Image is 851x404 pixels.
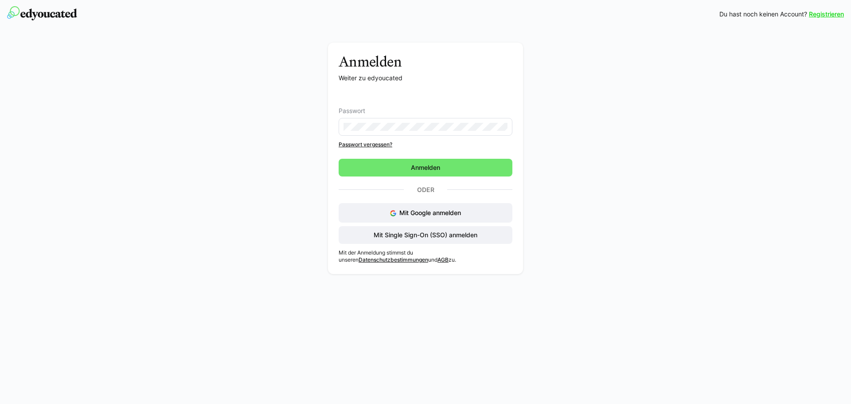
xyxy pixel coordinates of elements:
[339,226,512,244] button: Mit Single Sign-On (SSO) anmelden
[809,10,844,19] a: Registrieren
[719,10,807,19] span: Du hast noch keinen Account?
[339,74,512,82] p: Weiter zu edyoucated
[339,159,512,177] button: Anmelden
[339,141,512,148] a: Passwort vergessen?
[399,209,461,216] span: Mit Google anmelden
[7,6,77,20] img: edyoucated
[339,249,512,263] p: Mit der Anmeldung stimmst du unseren und zu.
[339,203,512,223] button: Mit Google anmelden
[410,163,441,172] span: Anmelden
[372,231,479,239] span: Mit Single Sign-On (SSO) anmelden
[437,256,449,263] a: AGB
[404,184,447,196] p: Oder
[359,256,428,263] a: Datenschutzbestimmungen
[339,53,512,70] h3: Anmelden
[339,107,365,114] span: Passwort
